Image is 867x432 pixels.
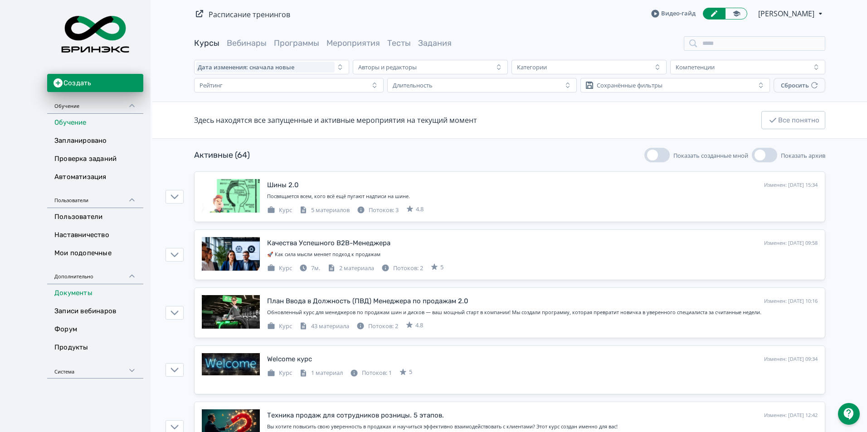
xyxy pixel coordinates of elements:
div: Качества Успешного B2B-Менеджера [267,238,390,248]
button: Авторы и редакторы [353,60,508,74]
button: Сбросить [774,78,825,92]
div: Длительность [393,82,433,89]
div: 2 материала [327,264,374,273]
a: Форум [47,320,143,339]
div: Потоков: 3 [357,206,399,215]
div: Потоков: 2 [356,322,398,331]
div: 1 материал [299,369,343,378]
div: Welcome курс [267,354,312,364]
div: Курс [267,264,292,273]
a: Продукты [47,339,143,357]
div: План Ввода в Должность (ПВД) Менеджера по продажам 2.0 [267,296,468,306]
a: Программы [274,38,319,48]
img: https://files.teachbase.ru/system/account/52438/logo/medium-8cc39d3de9861fc31387165adde7979b.png [54,5,136,63]
div: Сохранённые фильтры [597,82,662,89]
button: Сохранённые фильтры [580,78,770,92]
div: Техника продаж для сотрудников розницы. 5 этапов. [267,410,444,421]
a: Наставничество [47,226,143,244]
button: Длительность [387,78,577,92]
div: Изменен: [DATE] 12:42 [764,412,818,419]
div: Активные (64) [194,149,250,161]
div: 5 материалов [299,206,350,215]
button: Дата изменения: сначала новые [194,60,349,74]
span: 4.8 [416,205,424,214]
a: Мероприятия [326,38,380,48]
div: Вы хотите повысить свою уверенность в продажах и научиться эффективно взаимодействовать с клиента... [267,423,818,431]
a: Пользователи [47,208,143,226]
span: Показать созданные мной [673,151,748,160]
div: Система [47,357,143,379]
a: Тесты [387,38,411,48]
span: 7м. [311,264,320,272]
button: Компетенции [670,60,825,74]
div: Потоков: 1 [350,369,392,378]
a: Автоматизация [47,168,143,186]
div: Потоков: 2 [381,264,423,273]
a: Запланировано [47,132,143,150]
a: Мои подопечные [47,244,143,262]
div: Категории [517,63,547,71]
div: Компетенции [676,63,715,71]
div: Обновленный курс для менеджеров по продажам шин и дисков — ваш мощный старт в компании! Мы создал... [267,309,818,316]
div: Авторы и редакторы [358,63,417,71]
div: Курс [267,322,292,331]
div: Дополнительно [47,262,143,284]
button: Категории [511,60,667,74]
div: Здесь находятся все запущенные и активные мероприятия на текущий момент [194,115,477,126]
span: 4.8 [415,321,423,330]
span: Показать архив [781,151,825,160]
a: Записи вебинаров [47,302,143,320]
div: Изменен: [DATE] 10:16 [764,297,818,305]
a: Вебинары [227,38,267,48]
div: Курс [267,369,292,378]
span: Дата изменения: сначала новые [198,63,294,71]
span: Айгуль Мингазова [758,8,816,19]
div: 43 материала [299,322,349,331]
div: Курс [267,206,292,215]
div: 🚀 Как сила мысли меняет подход к продажам [267,251,818,258]
div: Изменен: [DATE] 09:58 [764,239,818,247]
span: 5 [409,368,412,377]
div: Шины 2.0 [267,180,299,190]
a: Документы [47,284,143,302]
div: Изменен: [DATE] 09:34 [764,355,818,363]
div: Посвящается всем, кого всё ещё пугают надписи на шине. [267,193,818,200]
span: 5 [440,263,443,272]
button: Все понятно [761,111,825,129]
div: Рейтинг [200,82,223,89]
button: Рейтинг [194,78,384,92]
div: Изменен: [DATE] 15:34 [764,181,818,189]
a: Переключиться в режим ученика [725,8,747,19]
a: Видео-гайд [651,9,696,18]
div: Обучение [47,92,143,114]
a: Обучение [47,114,143,132]
button: Создать [47,74,143,92]
a: Курсы [194,38,219,48]
a: Проверка заданий [47,150,143,168]
a: Задания [418,38,452,48]
div: Пользователи [47,186,143,208]
a: Расписание тренингов [209,10,290,19]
